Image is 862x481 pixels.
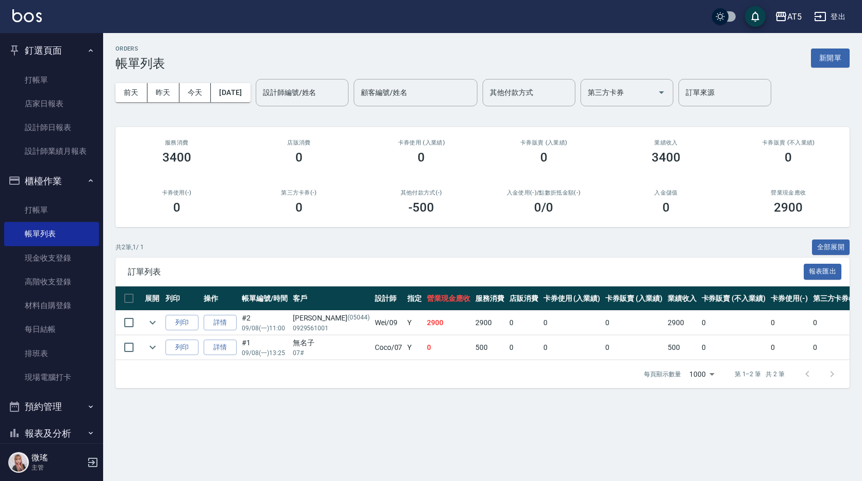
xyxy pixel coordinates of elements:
h3: 3400 [162,150,191,165]
h3: 0 [295,200,303,215]
a: 材料自購登錄 [4,294,99,317]
td: 0 [699,335,768,360]
th: 業績收入 [665,286,699,311]
button: expand row [145,315,160,330]
button: expand row [145,340,160,355]
p: 0929561001 [293,324,370,333]
td: 0 [768,335,810,360]
p: 每頁顯示數量 [644,370,681,379]
td: #2 [239,311,290,335]
h2: 卡券販賣 (不入業績) [740,139,837,146]
td: 0 [507,311,541,335]
button: save [745,6,766,27]
h2: 卡券販賣 (入業績) [495,139,592,146]
h3: -500 [408,200,434,215]
button: Open [653,84,670,101]
button: 預約管理 [4,393,99,420]
button: 全部展開 [812,239,850,255]
button: [DATE] [211,83,250,102]
img: Logo [12,9,42,22]
a: 報表匯出 [804,266,842,276]
td: 500 [473,335,507,360]
a: 現金收支登錄 [4,246,99,270]
a: 詳情 [204,340,237,356]
th: 設計師 [372,286,405,311]
p: 07# [293,348,370,358]
h2: 其他付款方式(-) [373,189,470,196]
p: 第 1–2 筆 共 2 筆 [735,370,785,379]
th: 卡券販賣 (入業績) [603,286,665,311]
td: 0 [424,335,473,360]
button: 列印 [165,340,198,356]
h2: 入金儲值 [617,189,715,196]
th: 客戶 [290,286,372,311]
p: 主管 [31,463,84,472]
th: 服務消費 [473,286,507,311]
h3: 2900 [774,200,803,215]
th: 列印 [163,286,201,311]
th: 卡券使用 (入業績) [541,286,603,311]
a: 新開單 [811,53,850,62]
h2: ORDERS [115,45,165,52]
button: 前天 [115,83,147,102]
h2: 店販消費 [250,139,347,146]
a: 打帳單 [4,198,99,222]
a: 店家日報表 [4,92,99,116]
th: 卡券販賣 (不入業績) [699,286,768,311]
td: 0 [810,335,860,360]
td: Y [405,311,424,335]
td: 0 [810,311,860,335]
td: 0 [507,335,541,360]
p: 共 2 筆, 1 / 1 [115,243,144,252]
h3: 0 [295,150,303,165]
th: 店販消費 [507,286,541,311]
div: 無名子 [293,338,370,348]
td: 0 [541,335,603,360]
td: 0 [603,311,665,335]
td: 2900 [473,311,507,335]
p: (05044) [347,313,370,324]
h3: 0 [418,150,425,165]
button: 列印 [165,315,198,331]
p: 09/08 (一) 11:00 [242,324,288,333]
h2: 業績收入 [617,139,715,146]
button: 報表匯出 [804,264,842,280]
button: 今天 [179,83,211,102]
td: 0 [768,311,810,335]
h3: 3400 [652,150,681,165]
h3: 0 [173,200,180,215]
div: [PERSON_NAME] [293,313,370,324]
td: Wei /09 [372,311,405,335]
td: 2900 [665,311,699,335]
h5: 微瑤 [31,453,84,463]
a: 現場電腦打卡 [4,365,99,389]
h3: 0 /0 [534,200,553,215]
div: 1000 [685,360,718,388]
a: 排班表 [4,342,99,365]
a: 打帳單 [4,68,99,92]
div: AT5 [787,10,802,23]
a: 詳情 [204,315,237,331]
h3: 0 [540,150,548,165]
a: 設計師業績月報表 [4,139,99,163]
th: 指定 [405,286,424,311]
td: 0 [541,311,603,335]
button: AT5 [771,6,806,27]
span: 訂單列表 [128,267,804,277]
h2: 營業現金應收 [740,189,837,196]
td: 500 [665,335,699,360]
h3: 0 [662,200,670,215]
button: 新開單 [811,49,850,68]
h2: 卡券使用(-) [128,189,225,196]
td: Y [405,335,424,360]
h2: 卡券使用 (入業績) [373,139,470,146]
img: Person [8,452,29,473]
button: 櫃檯作業 [4,168,99,195]
th: 操作 [201,286,239,311]
td: 2900 [424,311,473,335]
a: 設計師日報表 [4,116,99,139]
h2: 入金使用(-) /點數折抵金額(-) [495,189,592,196]
p: 09/08 (一) 13:25 [242,348,288,358]
th: 卡券使用(-) [768,286,810,311]
th: 展開 [142,286,163,311]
